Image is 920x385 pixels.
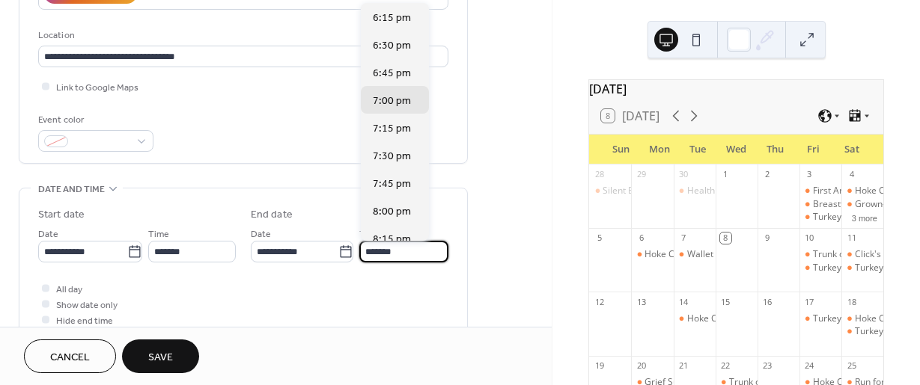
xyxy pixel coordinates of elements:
[373,121,411,137] span: 7:15 pm
[720,232,731,244] div: 8
[678,232,689,244] div: 7
[594,169,605,180] div: 28
[251,207,293,223] div: End date
[762,232,773,244] div: 9
[359,227,380,242] span: Time
[38,227,58,242] span: Date
[841,312,883,325] div: Hoke County Farmers Market
[148,227,169,242] span: Time
[755,135,794,164] div: Thu
[38,182,105,197] span: Date and time
[589,185,631,197] div: Silent Book Club Raeford
[762,296,773,307] div: 16
[841,262,883,274] div: Turkey Shoot at Papa's Place
[804,296,815,307] div: 17
[674,312,716,325] div: Hoke County Board of Education Meeting 6 PM
[678,135,717,164] div: Tue
[804,169,815,180] div: 3
[640,135,679,164] div: Mon
[799,211,841,224] div: Turkey Shoot at Papa's Place
[717,135,756,164] div: Wed
[799,198,841,211] div: Breastfeeding Class & Support Group by Hoke County WIC & Hoke County Healthy Start
[631,248,673,261] div: Hoke County Commissioners Meeting 7 PM
[674,185,716,197] div: Health Rocks! Facilitator Training
[56,298,118,313] span: Show date only
[720,360,731,372] div: 22
[38,112,150,128] div: Event color
[594,360,605,372] div: 19
[841,248,883,261] div: Click's Nursery Vendor Markets
[762,360,773,372] div: 23
[687,185,823,197] div: Health Rocks! Facilitator Training
[799,262,841,274] div: Turkey Shoot at Papa's Place
[846,296,857,307] div: 18
[674,248,716,261] div: Wallet Wisdom hosted by Hoke County Health Department and SECU
[373,149,411,164] span: 7:30 pm
[56,80,138,96] span: Link to Google Maps
[720,296,731,307] div: 15
[846,232,857,244] div: 11
[38,207,85,223] div: Start date
[122,339,199,373] button: Save
[373,66,411,81] span: 6:45 pm
[589,80,883,98] div: [DATE]
[636,360,647,372] div: 20
[373,176,411,192] span: 7:45 pm
[794,135,833,164] div: Fri
[603,185,705,197] div: Silent Book Club Raeford
[645,248,825,261] div: Hoke County Commissioners Meeting 7 PM
[636,169,647,180] div: 29
[636,232,647,244] div: 6
[56,313,113,329] span: Hide end time
[373,93,411,109] span: 7:00 pm
[251,227,271,242] span: Date
[832,135,871,164] div: Sat
[50,350,90,366] span: Cancel
[799,248,841,261] div: Trunk or Treat hosted by EXIT Realty Preferred
[846,169,857,180] div: 4
[841,185,883,197] div: Hoke County Farmers Market
[799,312,841,325] div: Turkey Shoot at Papa's Place
[799,185,841,197] div: First Annual PlayDaze hosted by Hoke County Parents as Teachers
[601,135,640,164] div: Sun
[38,28,445,43] div: Location
[373,38,411,54] span: 6:30 pm
[720,169,731,180] div: 1
[594,232,605,244] div: 5
[373,10,411,26] span: 6:15 pm
[373,204,411,220] span: 8:00 pm
[841,325,883,338] div: Turkey Shoot at Papa's Place
[804,360,815,372] div: 24
[678,296,689,307] div: 14
[678,169,689,180] div: 30
[148,350,173,366] span: Save
[636,296,647,307] div: 13
[24,339,116,373] button: Cancel
[56,282,82,298] span: All day
[678,360,689,372] div: 21
[687,312,882,325] div: Hoke County Board of Education Meeting 6 PM
[841,198,883,211] div: Grown-ish hosted by the Hoke County Health Department
[373,232,411,247] span: 8:15 pm
[594,296,605,307] div: 12
[762,169,773,180] div: 2
[846,211,883,224] button: 3 more
[804,232,815,244] div: 10
[846,360,857,372] div: 25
